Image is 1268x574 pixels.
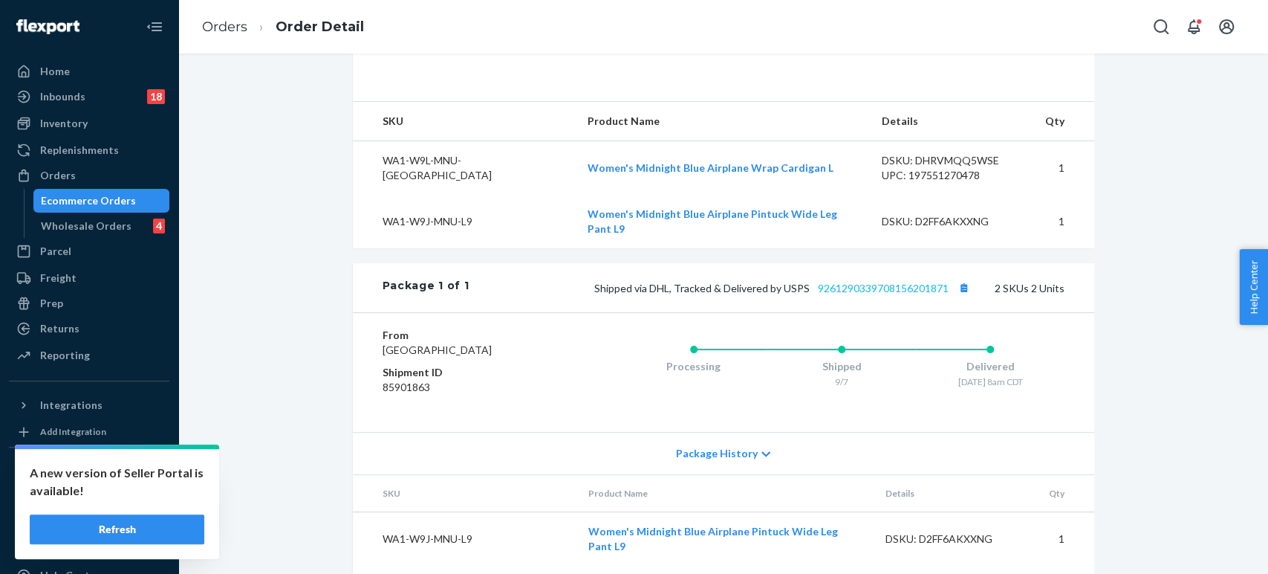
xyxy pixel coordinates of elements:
a: Add Fast Tag [9,489,169,507]
span: [GEOGRAPHIC_DATA] [383,344,492,356]
button: Copy tracking number [955,278,974,297]
a: Home [9,59,169,83]
span: Shipped via DHL, Tracked & Delivered by USPS [594,282,974,294]
div: 18 [147,89,165,104]
div: UPC: 197551270478 [882,168,1021,183]
a: Women's Midnight Blue Airplane Pintuck Wide Leg Pant L9 [588,207,837,235]
a: Talk to Support [9,538,169,562]
a: Prep [9,291,169,315]
a: Order Detail [276,19,364,35]
a: Inbounds18 [9,85,169,109]
a: Orders [9,164,169,187]
div: 2 SKUs 2 Units [469,278,1064,297]
button: Close Navigation [140,12,169,42]
button: Open account menu [1212,12,1241,42]
div: Shipped [767,359,916,374]
div: DSKU: D2FF6AKXXNG [882,214,1021,229]
th: Qty [1036,475,1093,512]
th: Details [874,475,1037,512]
td: WA1-W9J-MNU-L9 [353,195,576,248]
a: Inventory [9,112,169,135]
a: Add Integration [9,423,169,441]
div: Freight [40,271,77,286]
div: DSKU: DHRVMQQ5WSE [882,153,1021,168]
div: Parcel [40,244,71,259]
th: Qty [1033,102,1093,141]
div: Package 1 of 1 [383,278,469,297]
div: Wholesale Orders [41,219,131,233]
div: Returns [40,321,79,336]
div: Processing [620,359,768,374]
a: Women's Midnight Blue Airplane Pintuck Wide Leg Pant L9 [588,525,838,552]
a: Reporting [9,344,169,367]
a: Parcel [9,239,169,263]
dd: 85901863 [383,380,560,395]
td: WA1-W9J-MNU-L9 [353,512,577,567]
button: Open Search Box [1146,12,1176,42]
button: Help Center [1239,249,1268,325]
div: Inventory [40,116,88,131]
a: Settings [9,513,169,537]
button: Integrations [9,393,169,417]
div: [DATE] 8am CDT [916,375,1064,388]
div: Inbounds [40,89,85,104]
div: 9/7 [767,375,916,388]
dt: From [383,328,560,343]
a: Replenishments [9,138,169,162]
th: Details [870,102,1033,141]
button: Open notifications [1179,12,1209,42]
td: 1 [1036,512,1093,567]
th: SKU [353,102,576,141]
div: Delivered [916,359,1064,374]
td: 1 [1033,195,1093,248]
div: Replenishments [40,143,119,158]
img: Flexport logo [16,19,79,34]
div: Orders [40,168,76,183]
div: DSKU: D2FF6AKXXNG [885,532,1025,546]
span: Package History [676,446,758,461]
div: Add Integration [40,425,106,438]
th: Product Name [576,475,874,512]
div: Home [40,64,70,79]
th: Product Name [576,102,870,141]
td: WA1-W9L-MNU-[GEOGRAPHIC_DATA] [353,141,576,196]
button: Fast Tags [9,459,169,483]
a: Women's Midnight Blue Airplane Wrap Cardigan L [588,161,833,174]
div: Ecommerce Orders [41,193,136,208]
dt: Shipment ID [383,365,560,380]
div: Prep [40,296,63,311]
p: A new version of Seller Portal is available! [30,464,204,500]
a: 9261290339708156201871 [818,282,949,294]
div: Integrations [40,398,103,413]
a: Returns [9,317,169,341]
a: Freight [9,266,169,290]
ol: breadcrumbs [190,5,376,49]
th: SKU [353,475,577,512]
div: Reporting [40,348,90,363]
a: Orders [202,19,247,35]
a: Ecommerce Orders [33,189,170,213]
td: 1 [1033,141,1093,196]
button: Refresh [30,515,204,544]
div: 4 [153,219,165,233]
a: Wholesale Orders4 [33,214,170,238]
